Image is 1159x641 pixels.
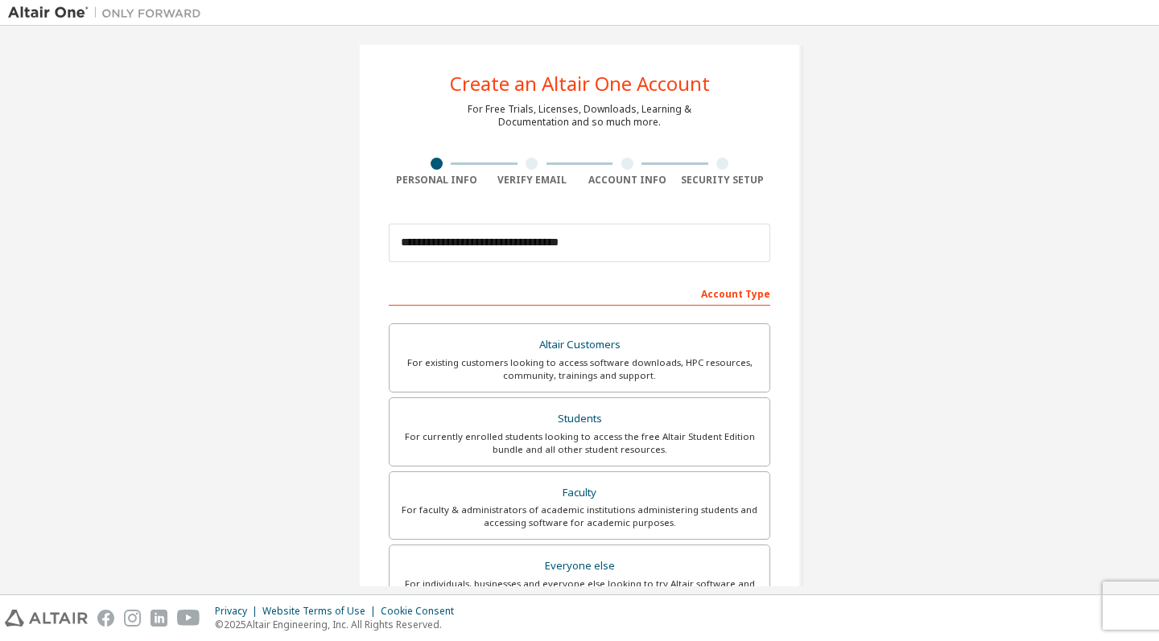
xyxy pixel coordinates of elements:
[399,356,760,382] div: For existing customers looking to access software downloads, HPC resources, community, trainings ...
[399,408,760,430] div: Students
[399,482,760,504] div: Faculty
[215,605,262,618] div: Privacy
[399,334,760,356] div: Altair Customers
[177,610,200,627] img: youtube.svg
[5,610,88,627] img: altair_logo.svg
[399,577,760,603] div: For individuals, businesses and everyone else looking to try Altair software and explore our prod...
[399,503,760,529] div: For faculty & administrators of academic institutions administering students and accessing softwa...
[151,610,167,627] img: linkedin.svg
[262,605,381,618] div: Website Terms of Use
[399,555,760,577] div: Everyone else
[579,174,675,187] div: Account Info
[381,605,464,618] div: Cookie Consent
[8,5,209,21] img: Altair One
[124,610,141,627] img: instagram.svg
[450,74,710,93] div: Create an Altair One Account
[215,618,464,631] p: © 2025 Altair Engineering, Inc. All Rights Reserved.
[389,280,770,306] div: Account Type
[399,430,760,456] div: For currently enrolled students looking to access the free Altair Student Edition bundle and all ...
[97,610,114,627] img: facebook.svg
[675,174,771,187] div: Security Setup
[485,174,580,187] div: Verify Email
[389,174,485,187] div: Personal Info
[468,103,691,129] div: For Free Trials, Licenses, Downloads, Learning & Documentation and so much more.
